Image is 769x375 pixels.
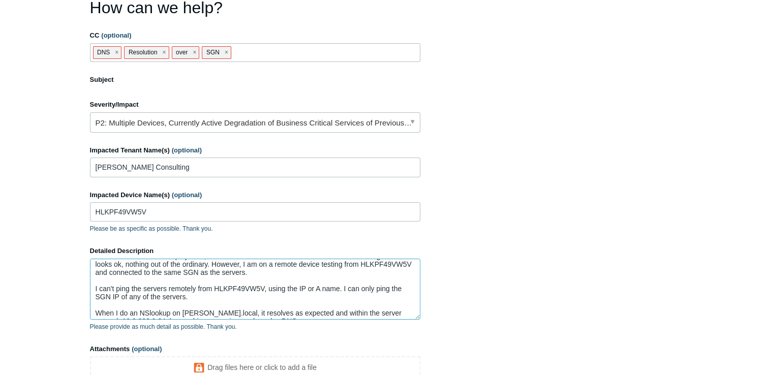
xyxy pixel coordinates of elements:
[101,32,131,39] span: (optional)
[90,190,420,200] label: Impacted Device Name(s)
[90,344,420,354] label: Attachments
[193,47,196,58] span: close
[90,224,420,233] p: Please be as specific as possible. Thank you.
[172,146,202,154] span: (optional)
[225,47,228,58] span: close
[97,47,110,58] span: DNS
[90,30,420,41] label: CC
[176,47,188,58] span: over
[90,100,420,110] label: Severity/Impact
[206,47,220,58] span: SGN
[90,75,420,85] label: Subject
[90,145,420,155] label: Impacted Tenant Name(s)
[90,112,420,133] a: P2: Multiple Devices, Currently Active Degradation of Business Critical Services of Previously Wo...
[172,191,202,199] span: (optional)
[90,246,420,256] label: Detailed Description
[129,47,158,58] span: Resolution
[132,345,162,353] span: (optional)
[90,322,420,331] p: Please provide as much detail as possible. Thank you.
[163,47,166,58] span: close
[115,47,118,58] span: close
